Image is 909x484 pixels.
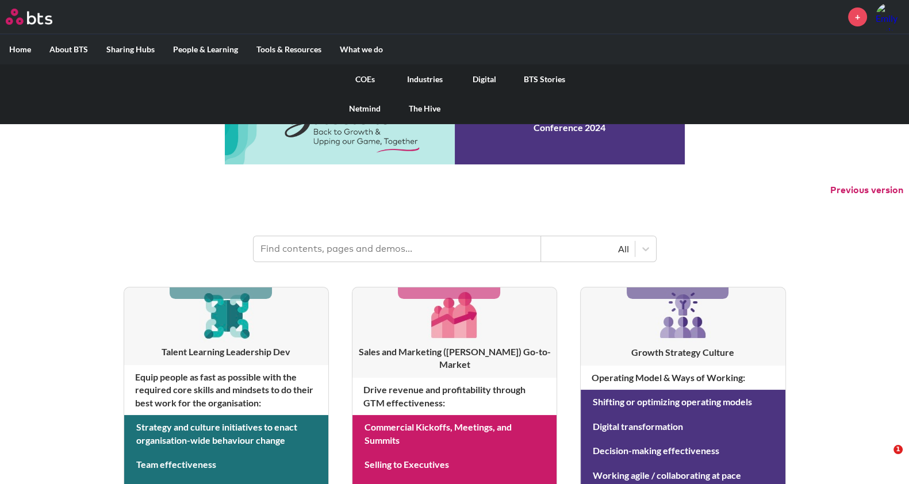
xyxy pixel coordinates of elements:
label: About BTS [40,34,97,64]
input: Find contents, pages and demos... [254,236,541,262]
label: People & Learning [164,34,247,64]
label: Sharing Hubs [97,34,164,64]
label: What we do [331,34,392,64]
h3: Talent Learning Leadership Dev [124,345,328,358]
h3: Growth Strategy Culture [581,346,785,359]
a: Go home [6,9,74,25]
a: Profile [876,3,903,30]
h4: Operating Model & Ways of Working : [581,366,785,390]
img: [object Object] [655,287,711,343]
button: Previous version [830,184,903,197]
label: Tools & Resources [247,34,331,64]
h4: Equip people as fast as possible with the required core skills and mindsets to do their best work... [124,365,328,415]
span: 1 [893,445,903,454]
img: [object Object] [199,287,254,342]
h4: Drive revenue and profitability through GTM effectiveness : [352,378,557,415]
iframe: Intercom live chat [870,445,898,473]
img: Emily Steigerwald [876,3,903,30]
div: All [547,243,629,255]
h3: Sales and Marketing ([PERSON_NAME]) Go-to-Market [352,345,557,371]
img: BTS Logo [6,9,52,25]
img: [object Object] [427,287,482,342]
a: + [848,7,867,26]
